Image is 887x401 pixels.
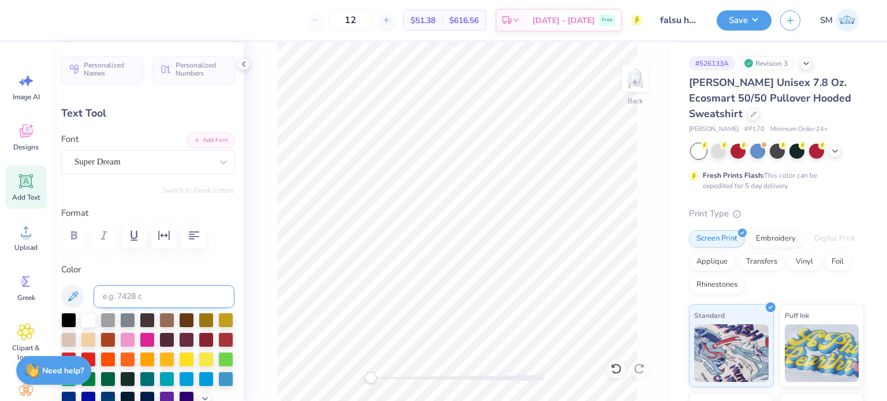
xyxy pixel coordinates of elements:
[689,76,851,121] span: [PERSON_NAME] Unisex 7.8 Oz. Ecosmart 50/50 Pullover Hooded Sweatshirt
[744,125,765,134] span: # P170
[7,343,45,362] span: Clipart & logos
[689,276,745,294] div: Rhinestones
[61,133,79,146] label: Font
[815,9,864,32] a: SM
[703,171,764,180] strong: Fresh Prints Flash:
[820,14,833,27] span: SM
[532,14,595,27] span: [DATE] - [DATE]
[624,67,647,90] img: Back
[17,293,35,302] span: Greek
[12,193,40,202] span: Add Text
[807,230,863,248] div: Digital Print
[365,372,377,384] div: Accessibility label
[785,324,859,382] img: Puff Ink
[689,125,739,134] span: [PERSON_NAME]
[13,92,40,102] span: Image AI
[61,207,234,220] label: Format
[328,10,373,31] input: – –
[824,253,851,271] div: Foil
[61,263,234,276] label: Color
[785,309,809,321] span: Puff Ink
[449,14,479,27] span: $616.56
[61,106,234,121] div: Text Tool
[162,186,234,195] button: Switch to Greek Letters
[703,170,845,191] div: This color can be expedited for 5 day delivery.
[689,230,745,248] div: Screen Print
[717,10,772,31] button: Save
[176,61,228,77] span: Personalized Numbers
[694,324,769,382] img: Standard
[94,285,234,308] input: e.g. 7428 c
[836,9,859,32] img: Shruthi Mohan
[651,9,708,32] input: Untitled Design
[13,143,39,152] span: Designs
[770,125,828,134] span: Minimum Order: 24 +
[42,365,84,376] strong: Need help?
[748,230,803,248] div: Embroidery
[694,309,725,321] span: Standard
[61,56,143,83] button: Personalized Names
[411,14,435,27] span: $51.38
[187,133,234,148] button: Add Font
[741,56,794,70] div: Revision 3
[628,96,643,106] div: Back
[739,253,785,271] div: Transfers
[689,207,864,220] div: Print Type
[14,243,38,252] span: Upload
[788,253,821,271] div: Vinyl
[602,16,613,24] span: Free
[689,253,735,271] div: Applique
[153,56,234,83] button: Personalized Numbers
[84,61,136,77] span: Personalized Names
[689,56,735,70] div: # 526133A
